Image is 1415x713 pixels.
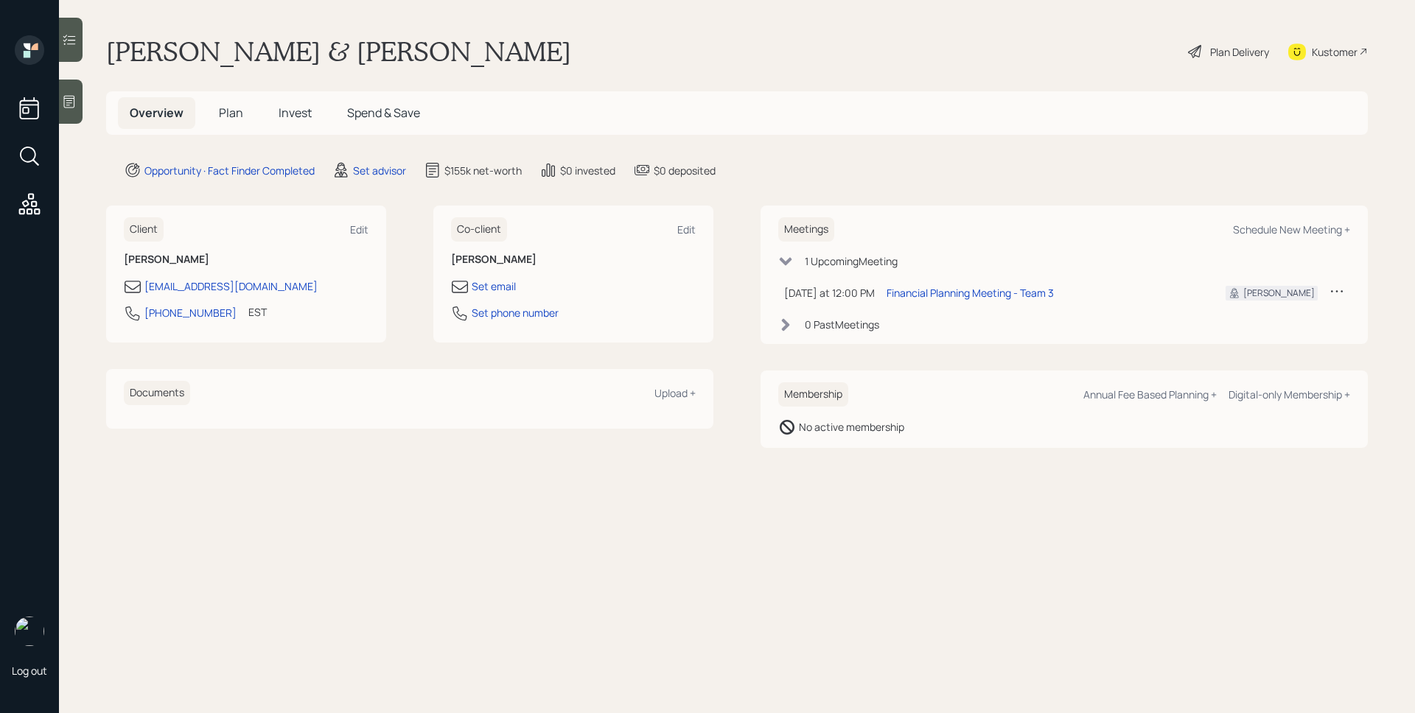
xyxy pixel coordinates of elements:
[799,419,904,435] div: No active membership
[887,285,1054,301] div: Financial Planning Meeting - Team 3
[353,163,406,178] div: Set advisor
[784,285,875,301] div: [DATE] at 12:00 PM
[144,163,315,178] div: Opportunity · Fact Finder Completed
[350,222,368,236] div: Edit
[805,253,898,269] div: 1 Upcoming Meeting
[279,105,312,121] span: Invest
[1243,287,1315,300] div: [PERSON_NAME]
[1312,44,1358,60] div: Kustomer
[1233,222,1350,236] div: Schedule New Meeting +
[144,305,237,320] div: [PHONE_NUMBER]
[124,381,190,405] h6: Documents
[248,304,267,320] div: EST
[15,617,44,646] img: james-distasi-headshot.png
[106,35,571,68] h1: [PERSON_NAME] & [PERSON_NAME]
[472,305,559,320] div: Set phone number
[124,217,164,242] h6: Client
[444,163,522,178] div: $155k net-worth
[654,163,716,178] div: $0 deposited
[130,105,184,121] span: Overview
[1210,44,1269,60] div: Plan Delivery
[347,105,420,121] span: Spend & Save
[677,222,696,236] div: Edit
[451,217,507,242] h6: Co-client
[472,278,516,294] div: Set email
[12,664,47,678] div: Log out
[778,217,834,242] h6: Meetings
[654,386,696,400] div: Upload +
[219,105,243,121] span: Plan
[1229,387,1350,401] div: Digital-only Membership +
[1083,387,1217,401] div: Annual Fee Based Planning +
[124,253,368,266] h6: [PERSON_NAME]
[560,163,615,178] div: $0 invested
[144,278,318,294] div: [EMAIL_ADDRESS][DOMAIN_NAME]
[778,382,848,407] h6: Membership
[805,317,879,332] div: 0 Past Meeting s
[451,253,696,266] h6: [PERSON_NAME]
